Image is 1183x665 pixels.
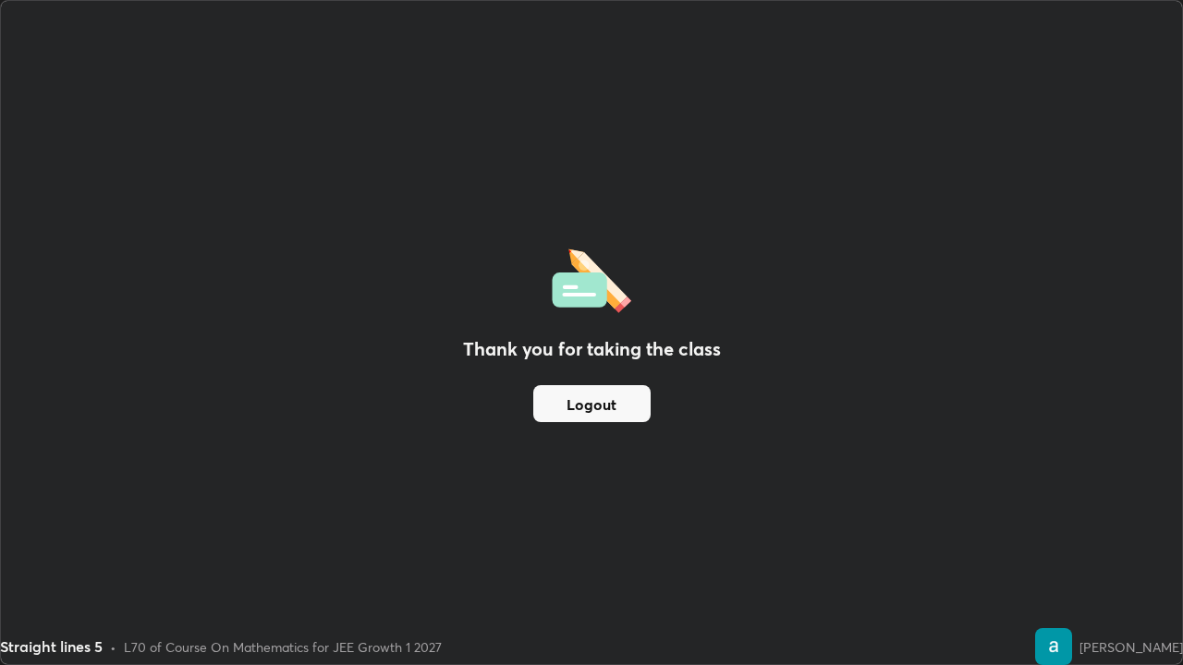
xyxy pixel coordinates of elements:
div: [PERSON_NAME] [1079,637,1183,657]
button: Logout [533,385,651,422]
img: 316b310aa85c4509858af0f6084df3c4.86283782_3 [1035,628,1072,665]
h2: Thank you for taking the class [463,335,721,363]
div: L70 of Course On Mathematics for JEE Growth 1 2027 [124,637,442,657]
div: • [110,637,116,657]
img: offlineFeedback.1438e8b3.svg [552,243,631,313]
